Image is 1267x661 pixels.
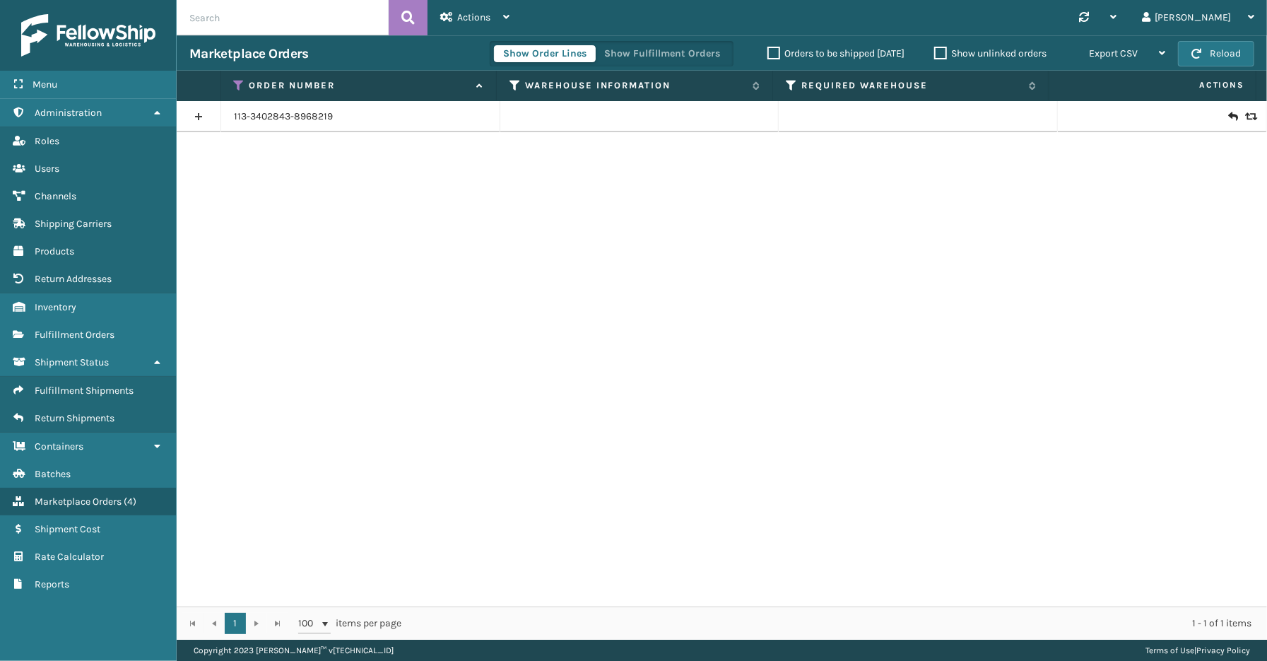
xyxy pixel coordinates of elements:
label: Orders to be shipped [DATE] [767,47,904,59]
a: 1 [225,613,246,634]
div: | [1145,640,1250,661]
span: Actions [1054,74,1253,97]
span: Shipment Status [35,356,109,368]
h3: Marketplace Orders [189,45,308,62]
div: 1 - 1 of 1 items [421,616,1251,631]
a: Privacy Policy [1196,645,1250,655]
span: Reports [35,578,69,590]
span: ( 4 ) [124,496,136,508]
label: Show unlinked orders [934,47,1047,59]
span: 100 [298,616,319,631]
button: Show Order Lines [494,45,596,62]
span: Products [35,245,74,257]
button: Show Fulfillment Orders [595,45,729,62]
label: Warehouse Information [525,79,746,92]
span: Containers [35,440,83,452]
p: Copyright 2023 [PERSON_NAME]™ v [TECHNICAL_ID] [194,640,394,661]
span: Rate Calculator [35,551,104,563]
span: Batches [35,468,71,480]
span: Users [35,163,59,175]
span: Roles [35,135,59,147]
span: Administration [35,107,102,119]
i: Create Return Label [1228,110,1237,124]
span: items per page [298,613,401,634]
span: Inventory [35,301,76,313]
label: Order Number [249,79,469,92]
i: Replace [1245,112,1254,122]
span: Return Addresses [35,273,112,285]
span: Export CSV [1089,47,1138,59]
span: Shipment Cost [35,523,100,535]
span: Marketplace Orders [35,496,122,508]
span: Shipping Carriers [35,218,112,230]
span: Fulfillment Orders [35,329,114,341]
img: logo [21,14,155,57]
span: Actions [457,11,490,23]
label: Required Warehouse [801,79,1022,92]
span: Menu [33,78,57,90]
a: 113-3402843-8968219 [234,110,333,124]
span: Return Shipments [35,412,114,424]
button: Reload [1178,41,1254,66]
span: Fulfillment Shipments [35,385,134,397]
span: Channels [35,190,76,202]
a: Terms of Use [1145,645,1194,655]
